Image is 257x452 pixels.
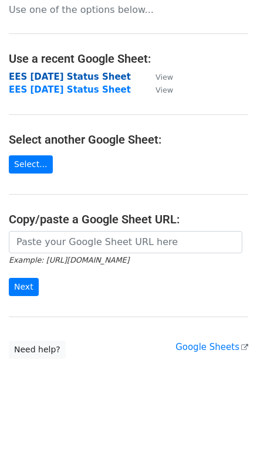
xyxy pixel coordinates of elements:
[198,396,257,452] iframe: Chat Widget
[9,212,248,226] h4: Copy/paste a Google Sheet URL:
[144,72,173,82] a: View
[9,155,53,174] a: Select...
[9,52,248,66] h4: Use a recent Google Sheet:
[9,278,39,296] input: Next
[9,84,131,95] a: EES [DATE] Status Sheet
[155,73,173,81] small: View
[9,132,248,147] h4: Select another Google Sheet:
[155,86,173,94] small: View
[9,256,129,264] small: Example: [URL][DOMAIN_NAME]
[9,72,131,82] a: EES [DATE] Status Sheet
[144,84,173,95] a: View
[9,4,248,16] p: Use one of the options below...
[9,231,242,253] input: Paste your Google Sheet URL here
[9,341,66,359] a: Need help?
[175,342,248,352] a: Google Sheets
